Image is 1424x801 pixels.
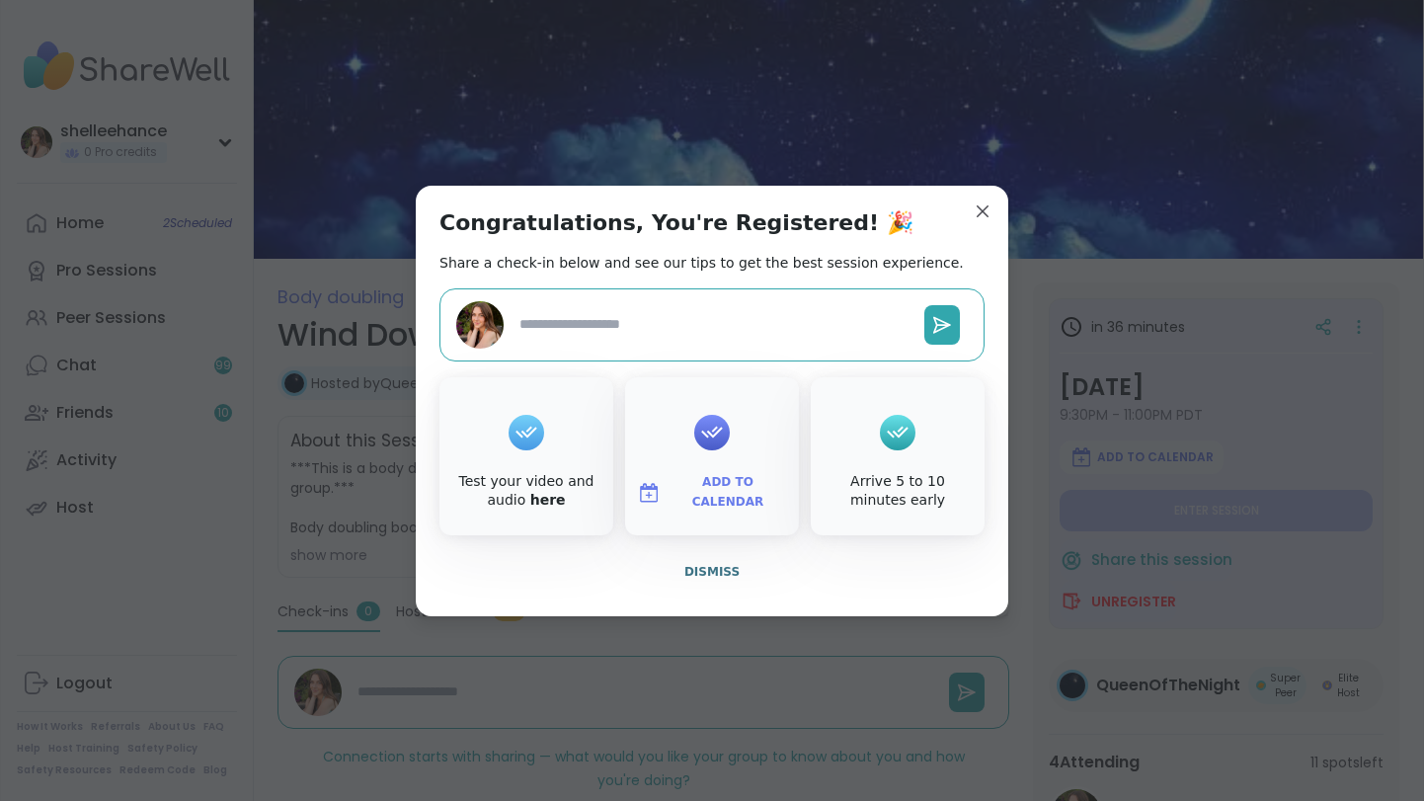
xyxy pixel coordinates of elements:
[637,481,661,505] img: ShareWell Logomark
[669,473,787,512] span: Add to Calendar
[684,565,740,579] span: Dismiss
[629,472,795,514] button: Add to Calendar
[439,253,964,273] h2: Share a check-in below and see our tips to get the best session experience.
[815,472,981,511] div: Arrive 5 to 10 minutes early
[439,551,985,593] button: Dismiss
[443,472,609,511] div: Test your video and audio
[530,492,566,508] a: here
[456,301,504,349] img: shelleehance
[439,209,913,237] h1: Congratulations, You're Registered! 🎉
